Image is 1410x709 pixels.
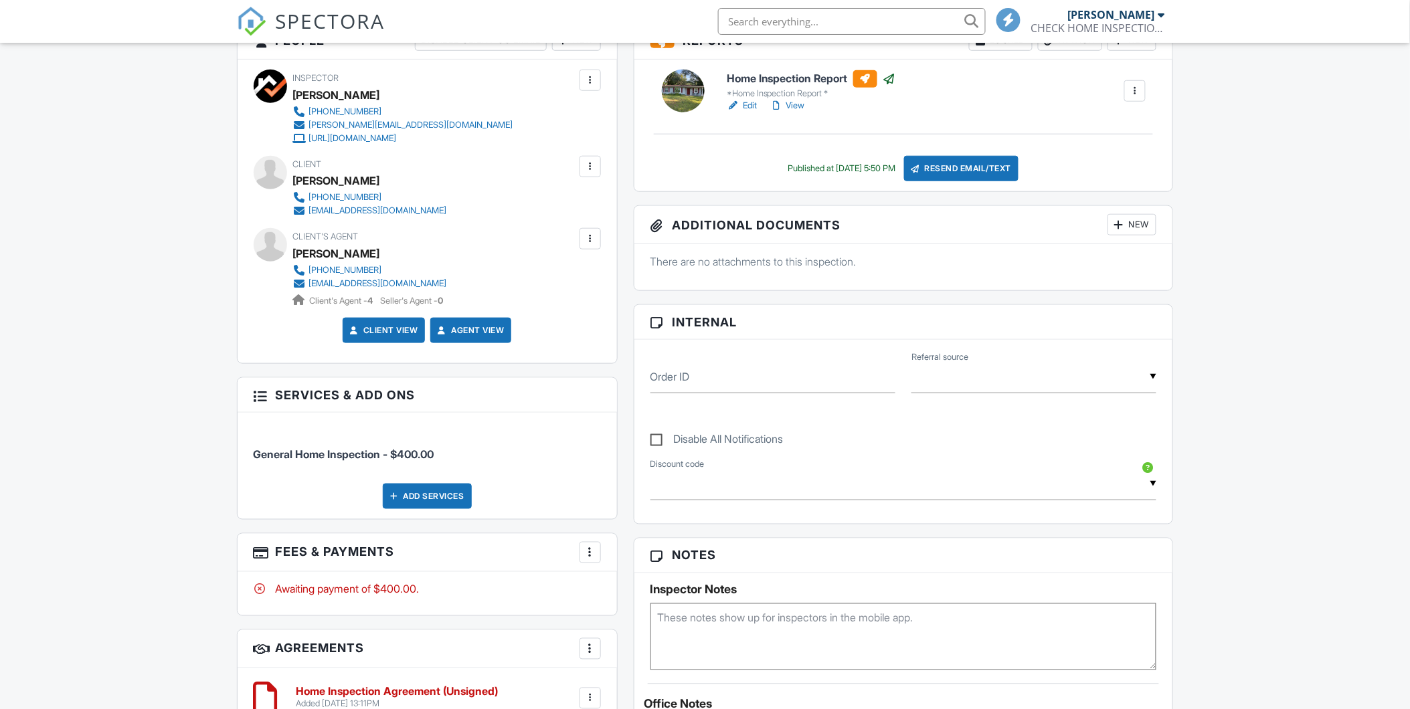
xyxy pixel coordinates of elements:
div: [URL][DOMAIN_NAME] [309,133,397,144]
a: [PHONE_NUMBER] [293,191,447,204]
div: Resend Email/Text [904,156,1019,181]
li: Service: General Home Inspection [254,423,601,472]
a: [EMAIL_ADDRESS][DOMAIN_NAME] [293,277,447,290]
div: [PERSON_NAME] [293,171,380,191]
a: Agent View [435,324,504,337]
a: [EMAIL_ADDRESS][DOMAIN_NAME] [293,204,447,217]
div: [EMAIL_ADDRESS][DOMAIN_NAME] [309,278,447,289]
h3: Notes [634,538,1173,573]
strong: 4 [368,296,373,306]
a: View [770,99,805,112]
h6: Home Inspection Agreement (Unsigned) [296,686,499,698]
a: Home Inspection Report *Home Inspection Report * [727,70,896,100]
h3: Fees & Payments [238,534,617,572]
div: [PHONE_NUMBER] [309,265,382,276]
span: SPECTORA [276,7,385,35]
div: Published at [DATE] 5:50 PM [788,163,896,174]
span: Client's Agent - [310,296,375,306]
a: Client View [347,324,418,337]
h3: Internal [634,305,1173,340]
a: [PERSON_NAME][EMAIL_ADDRESS][DOMAIN_NAME] [293,118,513,132]
h5: Inspector Notes [650,583,1157,597]
h3: Services & Add ons [238,378,617,413]
div: *Home Inspection Report * [727,88,896,99]
a: SPECTORA [237,18,385,46]
a: Edit [727,99,757,112]
a: [PHONE_NUMBER] [293,264,447,277]
div: [PHONE_NUMBER] [309,106,382,117]
h3: Additional Documents [634,206,1173,244]
label: Order ID [650,369,690,384]
span: General Home Inspection - $400.00 [254,447,434,461]
a: [PHONE_NUMBER] [293,105,513,118]
p: There are no attachments to this inspection. [650,254,1157,269]
a: [URL][DOMAIN_NAME] [293,132,513,145]
div: Awaiting payment of $400.00. [254,582,601,597]
img: The Best Home Inspection Software - Spectora [237,7,266,36]
div: New [1108,214,1156,235]
h6: Home Inspection Report [727,70,896,88]
div: [PHONE_NUMBER] [309,192,382,203]
label: Discount code [650,458,705,470]
div: [EMAIL_ADDRESS][DOMAIN_NAME] [309,205,447,216]
div: [PERSON_NAME] [1068,8,1155,21]
div: [PERSON_NAME] [293,85,380,105]
label: Disable All Notifications [650,433,784,449]
div: Add Services [383,484,472,509]
a: [PERSON_NAME] [293,243,380,264]
div: CHECK HOME INSPECTIONS [1031,21,1165,35]
span: Client's Agent [293,231,359,241]
label: Referral source [911,351,968,363]
div: [PERSON_NAME][EMAIL_ADDRESS][DOMAIN_NAME] [309,120,513,130]
input: Search everything... [718,8,986,35]
span: Seller's Agent - [381,296,444,306]
span: Client [293,159,322,169]
h3: Agreements [238,630,617,668]
span: Inspector [293,73,339,83]
strong: 0 [438,296,444,306]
